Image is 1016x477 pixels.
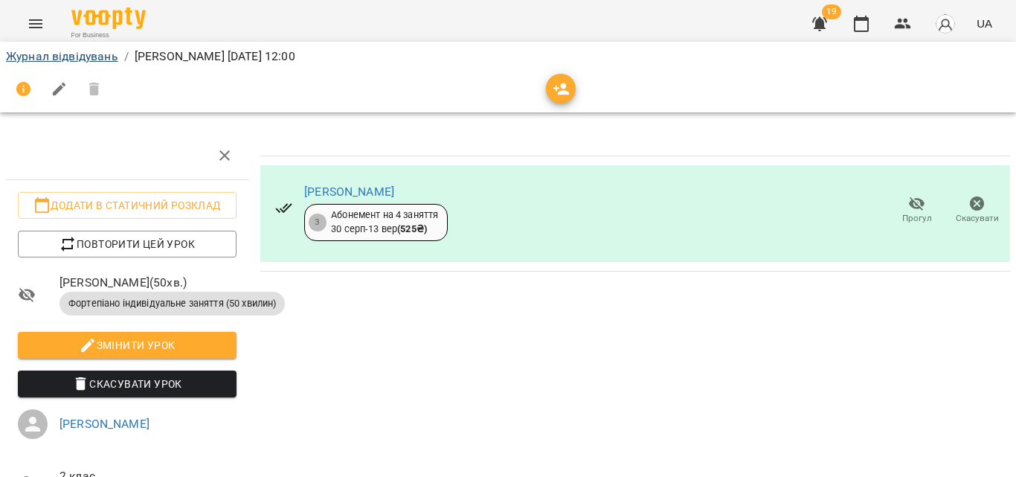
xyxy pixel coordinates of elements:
button: Додати в статичний розклад [18,192,237,219]
span: [PERSON_NAME] ( 50 хв. ) [60,274,237,292]
div: 3 [309,214,327,231]
button: Menu [18,6,54,42]
div: Абонемент на 4 заняття 30 серп - 13 вер [331,208,438,236]
p: [PERSON_NAME] [DATE] 12:00 [135,48,295,65]
b: ( 525 ₴ ) [397,223,427,234]
button: UA [971,10,998,37]
a: Журнал відвідувань [6,49,118,63]
span: UA [977,16,992,31]
img: avatar_s.png [935,13,956,34]
button: Прогул [887,190,947,231]
button: Повторити цей урок [18,231,237,257]
span: Фортепіано індивідуальне заняття (50 хвилин) [60,297,285,310]
span: Прогул [902,212,932,225]
button: Скасувати Урок [18,371,237,397]
button: Змінити урок [18,332,237,359]
a: [PERSON_NAME] [60,417,149,431]
button: Скасувати [947,190,1007,231]
span: Додати в статичний розклад [30,196,225,214]
img: Voopty Logo [71,7,146,29]
span: Скасувати Урок [30,375,225,393]
a: [PERSON_NAME] [304,185,394,199]
span: 19 [822,4,841,19]
span: Скасувати [956,212,999,225]
nav: breadcrumb [6,48,1010,65]
span: Змінити урок [30,336,225,354]
span: For Business [71,31,146,40]
span: Повторити цей урок [30,235,225,253]
li: / [124,48,129,65]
